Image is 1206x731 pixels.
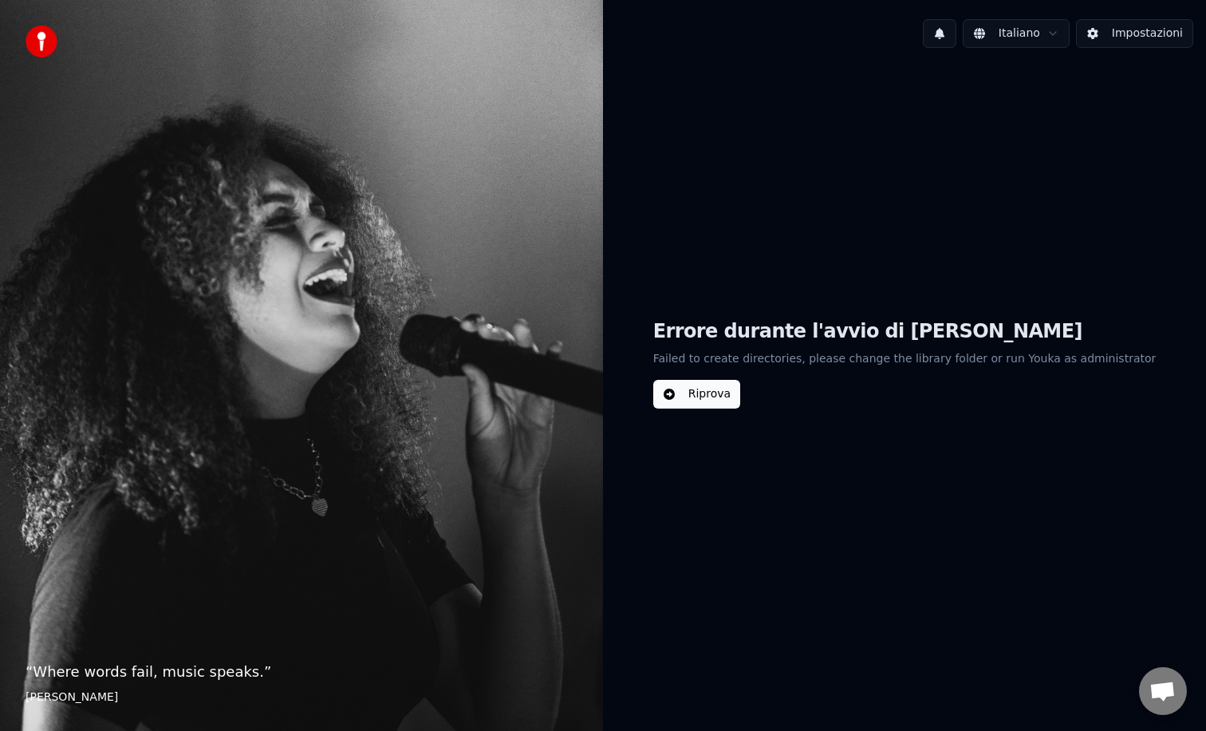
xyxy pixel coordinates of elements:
h1: Errore durante l'avvio di [PERSON_NAME] [653,319,1157,345]
a: Aprire la chat [1139,667,1187,715]
p: “ Where words fail, music speaks. ” [26,661,577,683]
footer: [PERSON_NAME] [26,690,577,705]
button: Impostazioni [1076,19,1193,48]
button: Riprova [653,380,740,409]
img: youka [26,26,57,57]
p: Failed to create directories, please change the library folder or run Youka as administrator [653,345,1157,373]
